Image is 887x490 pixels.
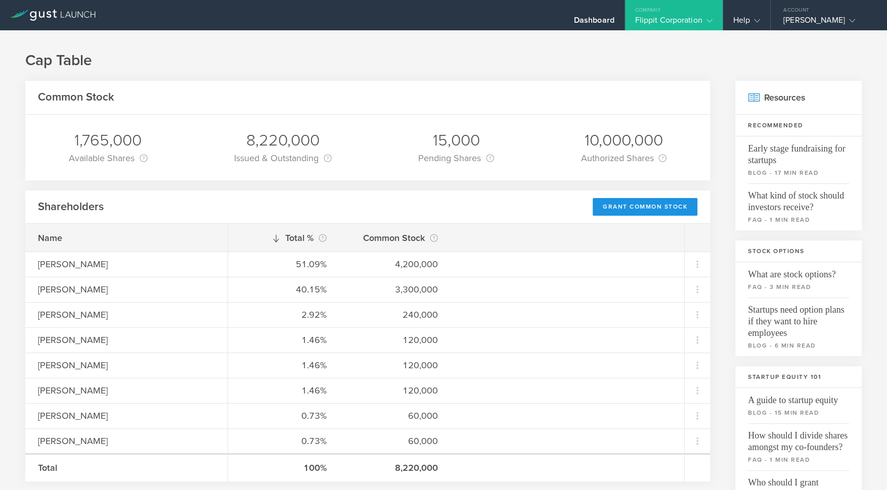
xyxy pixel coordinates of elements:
[38,283,215,296] div: [PERSON_NAME]
[352,461,438,474] div: 8,220,000
[38,90,114,105] h2: Common Stock
[748,341,849,350] small: blog - 6 min read
[352,359,438,372] div: 120,000
[241,283,327,296] div: 40.15%
[38,231,215,244] div: Name
[241,384,327,397] div: 1.46%
[234,151,332,165] div: Issued & Outstanding
[748,423,849,453] span: How should I divide shares amongst my co-founders?
[241,434,327,448] div: 0.73%
[234,130,332,151] div: 8,220,000
[352,231,438,245] div: Common Stock
[352,308,438,321] div: 240,000
[836,442,887,490] iframe: Chat Widget
[733,15,760,30] div: Help
[735,183,862,230] a: What kind of stock should investors receive?faq - 1 min read
[352,409,438,422] div: 60,000
[748,183,849,213] span: What kind of stock should investors receive?
[735,298,862,356] a: Startups need option plans if they want to hire employeesblog - 6 min read
[241,308,327,321] div: 2.92%
[38,409,215,422] div: [PERSON_NAME]
[241,333,327,347] div: 1.46%
[735,423,862,470] a: How should I divide shares amongst my co-founders?faq - 1 min read
[69,151,148,165] div: Available Shares
[735,81,862,115] h2: Resources
[635,15,713,30] div: Flippit Corporation
[748,136,849,166] span: Early stage fundraising for startups
[38,359,215,372] div: [PERSON_NAME]
[581,130,667,151] div: 10,000,000
[241,258,327,271] div: 51.09%
[748,455,849,464] small: faq - 1 min read
[241,231,327,245] div: Total %
[352,434,438,448] div: 60,000
[418,151,494,165] div: Pending Shares
[581,151,667,165] div: Authorized Shares
[241,461,327,474] div: 100%
[38,308,215,321] div: [PERSON_NAME]
[38,434,215,448] div: [PERSON_NAME]
[69,130,148,151] div: 1,765,000
[38,461,215,474] div: Total
[352,384,438,397] div: 120,000
[735,136,862,183] a: Early stage fundraising for startupsblog - 17 min read
[38,258,215,271] div: [PERSON_NAME]
[748,282,849,291] small: faq - 3 min read
[352,283,438,296] div: 3,300,000
[38,200,104,214] h2: Shareholders
[418,130,494,151] div: 15,000
[748,388,849,406] span: A guide to startup equity
[25,51,862,71] h1: Cap Table
[735,115,862,136] h3: Recommended
[38,333,215,347] div: [PERSON_NAME]
[735,388,862,423] a: A guide to startup equityblog - 15 min read
[574,15,614,30] div: Dashboard
[352,333,438,347] div: 120,000
[593,198,697,216] div: Grant Common Stock
[783,15,869,30] div: [PERSON_NAME]
[748,298,849,339] span: Startups need option plans if they want to hire employees
[748,262,849,280] span: What are stock options?
[241,409,327,422] div: 0.73%
[748,168,849,177] small: blog - 17 min read
[748,408,849,417] small: blog - 15 min read
[38,384,215,397] div: [PERSON_NAME]
[241,359,327,372] div: 1.46%
[735,366,862,388] h3: Startup Equity 101
[352,258,438,271] div: 4,200,000
[748,215,849,224] small: faq - 1 min read
[735,240,862,262] h3: Stock Options
[735,262,862,298] a: What are stock options?faq - 3 min read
